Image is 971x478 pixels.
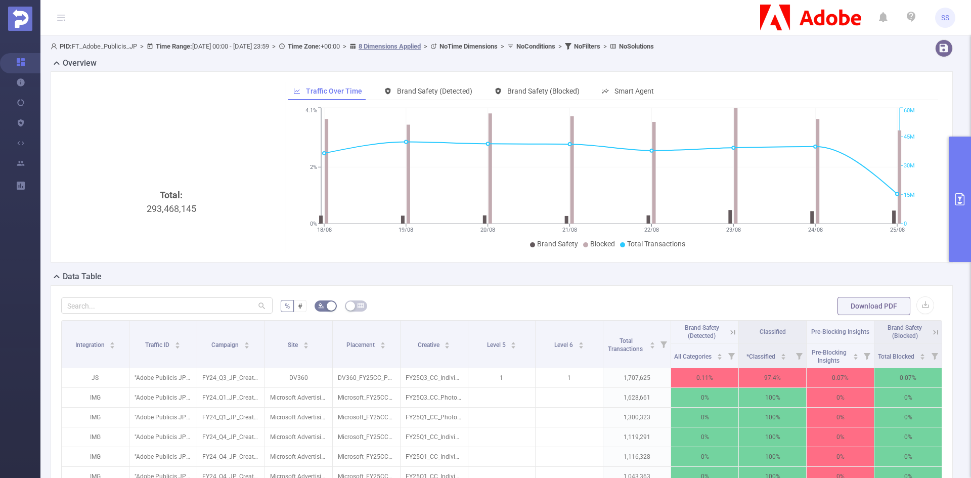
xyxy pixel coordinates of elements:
[644,227,658,233] tspan: 22/08
[303,340,309,346] div: Sort
[603,388,671,407] p: 1,628,661
[8,7,32,31] img: Protected Media
[160,190,183,200] b: Total:
[51,42,654,50] span: FT_Adobe_Publicis_JP [DATE] 00:00 - [DATE] 23:59 +00:00
[340,42,349,50] span: >
[890,227,904,233] tspan: 25/08
[421,42,430,50] span: >
[874,388,942,407] p: 0%
[487,341,507,349] span: Level 5
[145,341,171,349] span: Traffic ID
[60,42,72,50] b: PID:
[516,42,555,50] b: No Conditions
[51,43,60,50] i: icon: user
[401,368,468,387] p: FY25Q3_CC_Individual_PremierePro_jp_ja_Maxrelease_ST_728x90_PropertiesPanel_Broad.jpg [5429143]
[265,388,332,407] p: Microsoft Advertising Network [3090]
[603,368,671,387] p: 1,707,625
[578,340,584,346] div: Sort
[671,427,738,447] p: 0%
[137,42,147,50] span: >
[919,352,925,358] div: Sort
[904,134,915,140] tspan: 45M
[75,341,106,349] span: Integration
[510,340,516,346] div: Sort
[445,340,450,343] i: icon: caret-up
[418,341,441,349] span: Creative
[792,343,806,368] i: Filter menu
[780,352,786,358] div: Sort
[358,302,364,309] i: icon: table
[269,42,279,50] span: >
[739,427,806,447] p: 100%
[562,227,577,233] tspan: 21/08
[919,352,925,355] i: icon: caret-up
[671,447,738,466] p: 0%
[498,42,507,50] span: >
[129,388,197,407] p: "Adobe Publicis JP" [27152]
[739,368,806,387] p: 97.4%
[650,340,655,343] i: icon: caret-up
[397,87,472,95] span: Brand Safety (Detected)
[853,352,859,358] div: Sort
[380,340,386,346] div: Sort
[671,408,738,427] p: 0%
[554,341,575,349] span: Level 6
[310,221,317,227] tspan: 0%
[197,427,264,447] p: FY24_Q4_JP_Creative_CCM_Acquisition_Buy_NA_P36036_MSAN-ROI-All-Apps [250458]
[780,352,786,355] i: icon: caret-up
[537,240,578,248] span: Brand Safety
[62,388,129,407] p: IMG
[65,188,278,358] div: 293,468,145
[61,297,273,314] input: Search...
[579,344,584,347] i: icon: caret-down
[874,447,942,466] p: 0%
[265,408,332,427] p: Microsoft Advertising Network [3090]
[685,324,719,339] span: Brand Safety (Detected)
[62,408,129,427] p: IMG
[480,227,495,233] tspan: 20/08
[174,340,181,346] div: Sort
[175,344,181,347] i: icon: caret-down
[860,343,874,368] i: Filter menu
[807,408,874,427] p: 0%
[671,368,738,387] p: 0.11%
[811,328,869,335] span: Pre-Blocking Insights
[333,408,400,427] p: Microsoft_FY25CC_PSP_Consideration_JP_DSK_NAT_1200x628_CircularNeon_Broad_PhotoshopDC_Display [91...
[536,368,603,387] p: 1
[109,340,115,346] div: Sort
[619,42,654,50] b: No Solutions
[62,447,129,466] p: IMG
[507,87,580,95] span: Brand Safety (Blocked)
[244,340,250,343] i: icon: caret-up
[265,427,332,447] p: Microsoft Advertising Network [3090]
[671,388,738,407] p: 0%
[904,108,915,114] tspan: 60M
[293,88,300,95] i: icon: line-chart
[853,356,859,359] i: icon: caret-down
[807,447,874,466] p: 0%
[197,408,264,427] p: FY24_Q1_JP_Creative_EveryoneCan_Consideration_Discover_NA_P36037_MSANPhotoshop [227835]
[306,87,362,95] span: Traffic Over Time
[197,368,264,387] p: FY24_Q3_JP_Creative_ProVideo_Awareness_Discover_0000_P40635_Affinity-Inmarket [244367]
[726,227,740,233] tspan: 23/08
[333,368,400,387] p: DV360_FY25CC_PSP_Awareness_JP_DSK_ST_728x90_MaxRelease_PropPanel_PhotographyDC_Broad [9684918]
[590,240,615,248] span: Blocked
[333,427,400,447] p: Microsoft_FY25CC_RTR_Acquisition_JP_DSK_NAT_1200x628_PercentOffKnight_Retargeting_NextGenDC_ROI [...
[288,42,321,50] b: Time Zone:
[288,341,299,349] span: Site
[445,344,450,347] i: icon: caret-down
[760,328,786,335] span: Classified
[555,42,565,50] span: >
[904,192,915,198] tspan: 15M
[511,344,516,347] i: icon: caret-down
[346,341,376,349] span: Placement
[310,164,317,170] tspan: 2%
[746,353,777,360] span: *Classified
[129,427,197,447] p: "Adobe Publicis JP" [27152]
[574,42,600,50] b: No Filters
[928,343,942,368] i: Filter menu
[401,447,468,466] p: FY25Q1_CC_Individual_CCIAllApps_jp_ja_PercentOffKnight_NAT_1200x800_NA_Retargeting-ROI [5130774]
[511,340,516,343] i: icon: caret-up
[807,427,874,447] p: 0%
[359,42,421,50] u: 8 Dimensions Applied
